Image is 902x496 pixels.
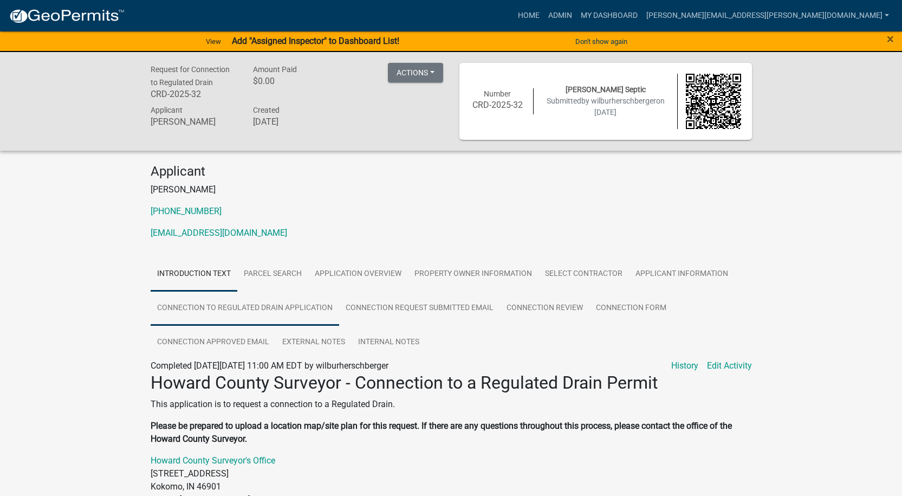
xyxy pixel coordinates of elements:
span: × [887,31,894,47]
a: Connection Approved Email [151,325,276,360]
span: [PERSON_NAME] Septic [566,85,646,94]
a: Connection Request Submitted Email [339,291,500,326]
h6: $0.00 [253,76,340,86]
img: QR code [686,74,741,129]
a: Property Owner Information [408,257,538,292]
span: by wilburherschberger [581,96,656,105]
span: Amount Paid [253,65,297,74]
a: History [671,359,698,372]
a: Connection Review [500,291,589,326]
h4: Applicant [151,164,752,179]
button: Actions [388,63,443,82]
a: Select contractor [538,257,629,292]
a: Parcel search [237,257,308,292]
a: My Dashboard [576,5,642,26]
strong: Please be prepared to upload a location map/site plan for this request. If there are any question... [151,421,732,444]
button: Close [887,33,894,46]
a: External Notes [276,325,352,360]
a: Home [514,5,544,26]
span: Request for Connection to Regulated Drain [151,65,230,87]
span: Applicant [151,106,183,114]
strong: Add "Assigned Inspector" to Dashboard List! [232,36,399,46]
a: Howard County Surveyor's Office [151,455,275,466]
a: Admin [544,5,576,26]
a: [PHONE_NUMBER] [151,206,222,216]
p: This application is to request a connection to a Regulated Drain. [151,398,752,411]
a: Connection Form [589,291,673,326]
a: Application Overview [308,257,408,292]
button: Don't show again [571,33,632,50]
h6: [DATE] [253,117,340,127]
span: Number [484,89,511,98]
a: Edit Activity [707,359,752,372]
h6: [PERSON_NAME] [151,117,237,127]
a: Connection to Regulated Drain Application [151,291,339,326]
a: [PERSON_NAME][EMAIL_ADDRESS][PERSON_NAME][DOMAIN_NAME] [642,5,893,26]
p: [PERSON_NAME] [151,183,752,196]
a: View [202,33,225,50]
a: Applicant Information [629,257,735,292]
h2: Howard County Surveyor - Connection to a Regulated Drain Permit [151,372,752,393]
a: Internal Notes [352,325,426,360]
span: Created [253,106,280,114]
span: Submitted on [DATE] [547,96,665,117]
a: [EMAIL_ADDRESS][DOMAIN_NAME] [151,228,287,238]
h6: CRD-2025-32 [470,100,525,110]
span: Completed [DATE][DATE] 11:00 AM EDT by wilburherschberger [151,360,388,371]
h6: CRD-2025-32 [151,89,237,99]
a: Introduction Text [151,257,237,292]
